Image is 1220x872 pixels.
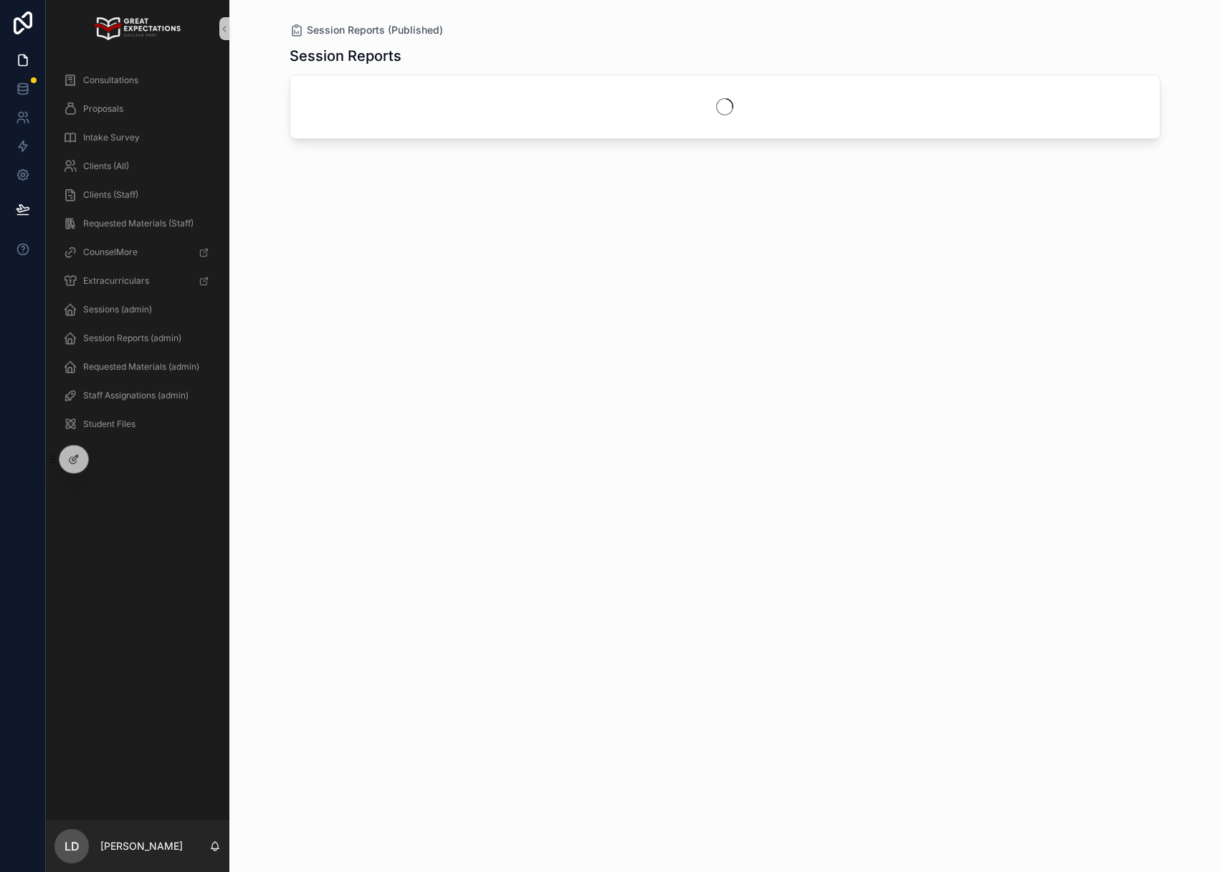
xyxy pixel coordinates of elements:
a: Consultations [54,67,221,93]
span: Staff Assignations (admin) [83,390,189,401]
a: Clients (Staff) [54,182,221,208]
span: Session Reports (Published) [307,23,443,37]
p: [PERSON_NAME] [100,839,183,853]
span: Requested Materials (Staff) [83,218,194,229]
span: Clients (All) [83,160,129,172]
span: Consultations [83,75,138,86]
span: CounselMore [83,246,138,258]
a: Extracurriculars [54,268,221,294]
a: Requested Materials (Staff) [54,211,221,236]
span: Requested Materials (admin) [83,361,199,373]
div: scrollable content [46,57,229,456]
span: Sessions (admin) [83,304,152,315]
a: Staff Assignations (admin) [54,383,221,408]
a: Session Reports (Published) [290,23,443,37]
a: CounselMore [54,239,221,265]
h1: Session Reports [290,46,401,66]
span: LD [65,838,80,855]
a: Proposals [54,96,221,122]
span: Session Reports (admin) [83,332,181,344]
a: Intake Survey [54,125,221,150]
span: Intake Survey [83,132,140,143]
span: Proposals [83,103,123,115]
span: Student Files [83,418,135,430]
img: App logo [95,17,180,40]
a: Student Files [54,411,221,437]
a: Session Reports (admin) [54,325,221,351]
a: Sessions (admin) [54,297,221,322]
a: Clients (All) [54,153,221,179]
span: Clients (Staff) [83,189,138,201]
a: Requested Materials (admin) [54,354,221,380]
span: Extracurriculars [83,275,149,287]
